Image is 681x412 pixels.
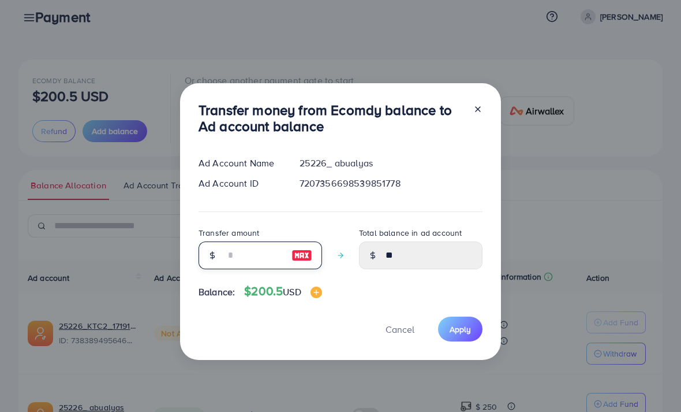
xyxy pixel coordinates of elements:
[632,360,672,403] iframe: Chat
[438,317,482,342] button: Apply
[189,177,290,190] div: Ad Account ID
[371,317,429,342] button: Cancel
[290,177,492,190] div: 7207356698539851778
[283,285,301,298] span: USD
[290,157,492,170] div: 25226_ abualyas
[310,287,322,298] img: image
[199,285,235,299] span: Balance:
[189,157,290,170] div: Ad Account Name
[386,323,414,336] span: Cancel
[359,227,462,239] label: Total balance in ad account
[291,248,312,262] img: image
[450,324,471,335] span: Apply
[199,227,259,239] label: Transfer amount
[244,284,321,299] h4: $200.5
[199,102,464,135] h3: Transfer money from Ecomdy balance to Ad account balance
